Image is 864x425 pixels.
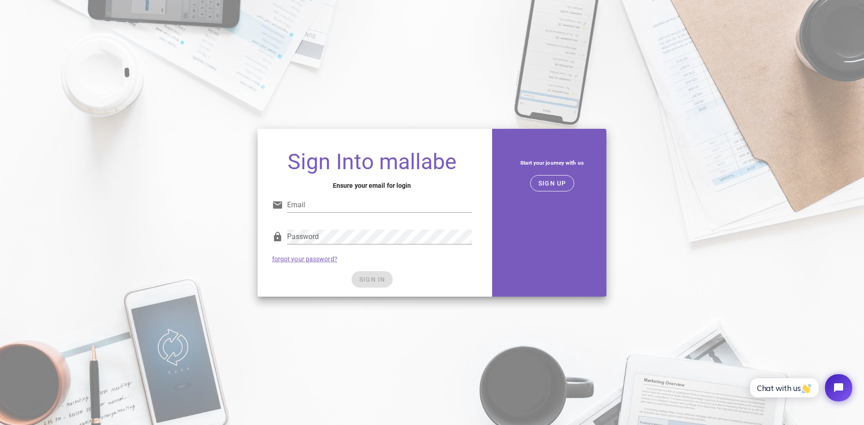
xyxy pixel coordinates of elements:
[505,158,600,168] h5: Start your journey with us
[538,180,566,187] span: SIGN UP
[740,366,860,409] iframe: Tidio Chat
[272,181,472,191] h4: Ensure your email for login
[272,151,472,173] h1: Sign Into mallabe
[530,175,574,191] button: SIGN UP
[272,255,337,263] a: forgot your password?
